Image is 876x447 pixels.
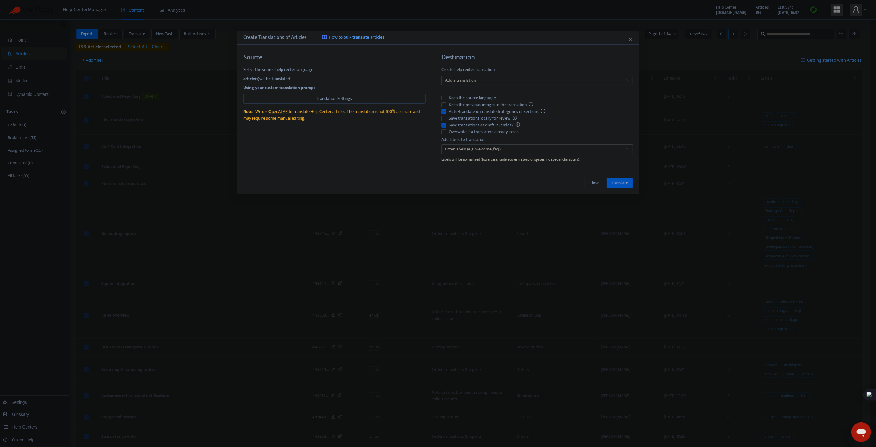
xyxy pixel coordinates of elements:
[269,108,289,115] a: OpenAI API
[243,108,426,122] div: We use to translate Help Center articles. The translation is not 100% accurate and may require so...
[441,157,633,162] div: Labels will be normalized (lowercase, underscores instead of spaces, no special characters).
[441,136,633,143] div: Add labels to translation
[243,108,253,115] span: Note:
[513,116,517,120] span: info-circle
[243,75,259,82] strong: article(s)
[516,122,520,127] span: info-circle
[329,34,384,41] span: How to bulk translate articles
[243,53,426,62] h4: Source
[627,36,634,43] button: Close
[541,109,545,113] span: info-circle
[446,101,536,108] span: Keep the previous images in the translation
[529,102,533,106] span: info-circle
[446,122,522,129] span: Save translations as draft in Zendesk
[607,178,633,188] button: Translate
[243,76,426,82] div: will be translated
[322,34,384,41] a: How to bulk translate articles
[243,66,426,73] span: Select the source help center language
[243,34,633,41] div: Create Translations of Articles
[851,422,871,442] iframe: Button to launch messaging window
[243,94,426,104] button: Translation Settings
[243,84,426,91] div: Using your custom translation prompt
[585,178,604,188] button: Close
[446,115,519,122] span: Save translations locally for review
[590,180,599,187] span: Close
[317,95,352,102] span: Translation Settings
[628,37,633,42] span: close
[322,35,327,40] img: image-link
[446,95,498,101] span: Keep the source language
[446,108,548,115] span: Auto-translate untranslated categories or sections
[441,53,633,62] h4: Destination
[446,129,521,135] span: Overwrite if a translation already exists
[441,66,633,73] span: Create help center translation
